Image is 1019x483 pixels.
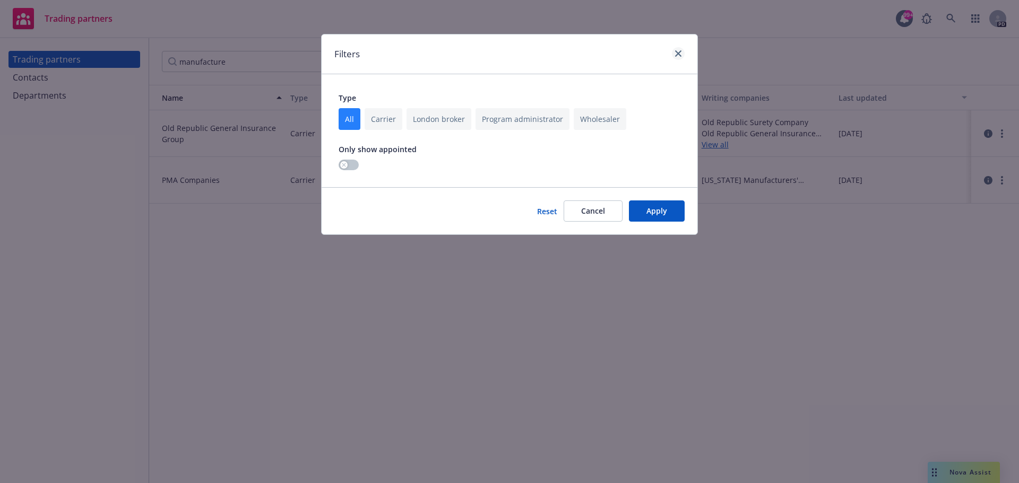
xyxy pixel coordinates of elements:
a: close [672,47,685,60]
span: Apply [646,206,667,216]
span: Type [339,93,356,103]
span: Cancel [581,206,605,216]
button: Cancel [564,200,623,222]
button: Apply [629,200,685,222]
h1: Filters [334,47,360,61]
a: Reset [537,206,557,217]
span: Only show appointed [339,144,417,154]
